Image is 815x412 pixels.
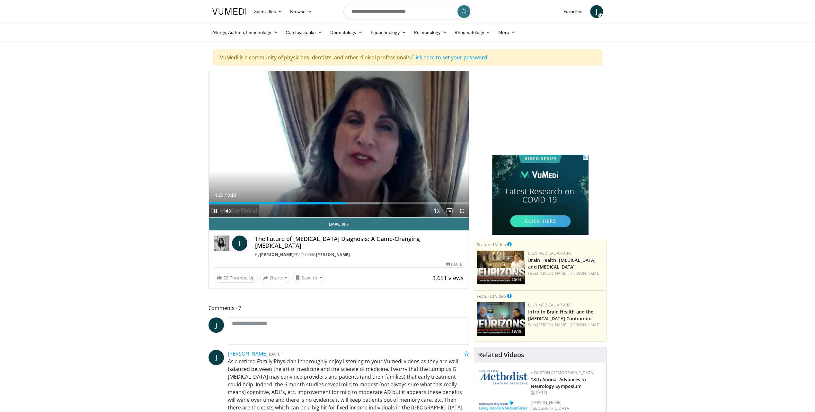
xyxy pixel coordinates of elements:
[492,155,589,235] iframe: Advertisement
[209,202,469,204] div: Progress Bar
[260,273,290,283] button: Share
[213,49,602,65] div: VuMedi is a community of physicians, dentists, and other clinical professionals.
[222,204,235,217] button: Mute
[410,26,451,39] a: Pulmonology
[250,5,287,18] a: Specialties
[492,71,589,151] iframe: Advertisement
[477,242,506,247] small: Featured Video
[208,317,224,333] a: J
[477,251,525,284] img: ca157f26-4c4a-49fd-8611-8e91f7be245d.png.150x105_q85_crop-smart_upscale.jpg
[570,322,600,328] a: [PERSON_NAME]
[456,204,469,217] button: Fullscreen
[223,275,228,281] span: 53
[209,71,469,218] video-js: Video Player
[343,4,472,19] input: Search topics, interventions
[326,26,367,39] a: Dermatology
[212,8,246,15] img: VuMedi Logo
[590,5,603,18] a: J
[227,193,236,198] span: 8:18
[225,193,226,198] span: /
[281,26,326,39] a: Cardiovascular
[560,5,586,18] a: Favorites
[479,400,527,410] img: e7977282-282c-4444-820d-7cc2733560fd.jpg.150x105_q85_autocrop_double_scale_upscale_version-0.2.jpg
[215,193,223,198] span: 4:23
[477,251,525,284] a: 20:14
[531,370,594,375] a: Houston [DEMOGRAPHIC_DATA]
[430,204,443,217] button: Playback Rate
[528,322,604,328] div: Feat.
[255,252,464,258] div: By FEATURING
[477,302,525,336] a: 19:19
[537,270,569,276] a: [PERSON_NAME],
[494,26,519,39] a: More
[537,322,569,328] a: [PERSON_NAME],
[478,351,524,359] h4: Related Videos
[570,270,600,276] a: [PERSON_NAME]
[443,204,456,217] button: Enable picture-in-picture mode
[528,251,571,256] a: Lilly Medical Affairs
[479,370,527,384] img: 5e4488cc-e109-4a4e-9fd9-73bb9237ee91.png.150x105_q85_autocrop_double_scale_upscale_version-0.2.png
[528,257,596,270] a: Brain Health, [MEDICAL_DATA] and [MEDICAL_DATA]
[477,302,525,336] img: a80fd508-2012-49d4-b73e-1d4e93549e78.png.150x105_q85_crop-smart_upscale.jpg
[451,26,494,39] a: Rheumatology
[260,252,294,257] a: [PERSON_NAME]
[232,236,247,251] a: I
[214,273,258,283] a: 53 Thumbs Up
[531,376,586,389] a: 18th Annual Advances in Neurology Symposium
[209,218,469,230] a: Email Iris
[208,350,224,365] a: J
[367,26,410,39] a: Endocrinology
[214,236,229,251] img: Dr. Iris Gorfinkel
[269,351,281,357] small: [DATE]
[208,304,469,312] span: Comments 7
[209,204,222,217] button: Pause
[432,274,464,282] span: 3,651 views
[477,293,506,299] small: Featured Video
[509,329,523,334] span: 19:19
[528,302,571,308] a: Lilly Medical Affairs
[446,262,464,267] div: [DATE]
[228,350,268,357] a: [PERSON_NAME]
[411,54,487,61] a: Click here to set your password
[528,270,604,276] div: Feat.
[509,277,523,283] span: 20:14
[316,252,350,257] a: [PERSON_NAME]
[255,236,464,249] h4: The Future of [MEDICAL_DATA] Diagnosis: A Game-Changing [MEDICAL_DATA]
[208,26,282,39] a: Allergy, Asthma, Immunology
[286,5,316,18] a: Browse
[531,390,601,396] div: [DATE]
[531,400,571,411] a: [PERSON_NAME][GEOGRAPHIC_DATA]
[292,273,325,283] button: Save to
[528,309,593,322] a: Intro to Brain Health and the [MEDICAL_DATA] Continuum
